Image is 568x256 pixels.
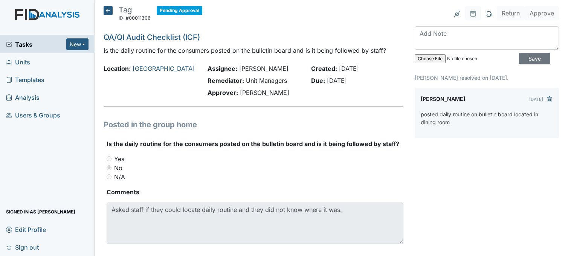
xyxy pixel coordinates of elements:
label: Yes [114,154,124,163]
strong: Location: [104,65,131,72]
a: [GEOGRAPHIC_DATA] [133,65,195,72]
span: Edit Profile [6,224,46,235]
span: Analysis [6,91,40,103]
span: Units [6,56,30,68]
span: ID: [119,15,125,21]
small: [DATE] [529,97,543,102]
textarea: Asked staff if they could locate daily routine and they did not know where it was. [107,203,403,244]
p: Is the daily routine for the consumers posted on the bulletin board and is it being followed by s... [104,46,403,55]
span: Unit Managers [246,77,287,84]
span: Signed in as [PERSON_NAME] [6,206,75,218]
label: [PERSON_NAME] [421,94,465,104]
strong: Due: [311,77,325,84]
span: Pending Approval [157,6,202,15]
a: QA/QI Audit Checklist (ICF) [104,33,200,42]
label: No [114,163,122,172]
span: [DATE] [339,65,359,72]
button: New [66,38,89,50]
h1: Posted in the group home [104,119,403,130]
button: Approve [525,6,559,20]
span: Sign out [6,241,39,253]
strong: Remediator: [208,77,244,84]
span: [PERSON_NAME] [240,89,289,96]
strong: Assignee: [208,65,237,72]
input: Save [519,53,550,64]
label: N/A [114,172,125,181]
span: Tag [119,5,132,14]
span: [PERSON_NAME] [239,65,289,72]
span: #00011306 [126,15,151,21]
input: No [107,165,111,170]
button: Return [497,6,525,20]
input: N/A [107,174,111,179]
a: Tasks [6,40,66,49]
strong: Approver: [208,89,238,96]
span: Templates [6,74,44,85]
strong: Comments [107,187,403,197]
span: Users & Groups [6,109,60,121]
input: Yes [107,156,111,161]
span: [DATE] [327,77,347,84]
label: Is the daily routine for the consumers posted on the bulletin board and is it being followed by s... [107,139,399,148]
p: [PERSON_NAME] resolved on [DATE]. [415,74,559,82]
strong: Created: [311,65,337,72]
p: posted daily routine on bulletin board located in dining room [421,110,553,126]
